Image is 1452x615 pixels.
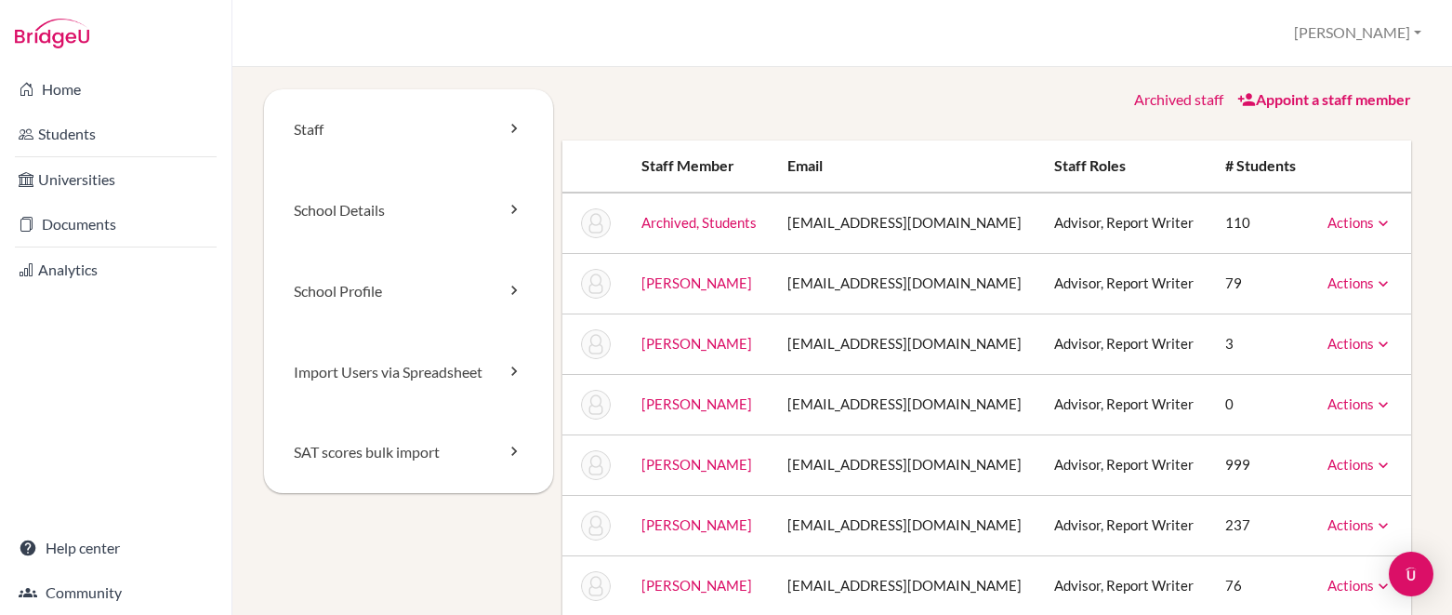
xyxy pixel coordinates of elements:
a: Actions [1327,516,1393,533]
td: [EMAIL_ADDRESS][DOMAIN_NAME] [772,253,1039,314]
th: Staff member [627,140,773,193]
td: Advisor, Report Writer [1039,435,1210,495]
td: 3 [1210,314,1312,374]
a: [PERSON_NAME] [641,335,752,352]
td: Advisor, Report Writer [1039,193,1210,254]
td: Advisor, Report Writer [1039,253,1210,314]
a: [PERSON_NAME] [641,274,752,291]
a: Appoint a staff member [1237,90,1411,108]
a: SAT scores bulk import [264,412,553,493]
a: Actions [1327,395,1393,412]
a: [PERSON_NAME] [641,456,752,473]
img: Bridge-U [15,19,89,48]
a: Staff [264,89,553,170]
td: Advisor, Report Writer [1039,495,1210,555]
a: Documents [4,206,228,243]
td: 999 [1210,435,1312,495]
a: Help center [4,529,228,567]
a: [PERSON_NAME] [641,516,752,533]
th: # students [1210,140,1312,193]
a: Actions [1327,274,1393,291]
div: Open Intercom Messenger [1389,552,1433,596]
a: [PERSON_NAME] [641,395,752,412]
td: 237 [1210,495,1312,555]
a: Archived staff [1134,90,1223,108]
a: Archived, Students [641,214,757,231]
img: Kari Hurley [581,329,611,359]
a: Home [4,71,228,108]
td: [EMAIL_ADDRESS][DOMAIN_NAME] [772,495,1039,555]
a: Community [4,574,228,611]
td: Advisor, Report Writer [1039,374,1210,435]
img: Jenna Burden [581,269,611,299]
a: Students [4,115,228,153]
a: Import Users via Spreadsheet [264,332,553,413]
a: School Details [264,170,553,251]
td: [EMAIL_ADDRESS][DOMAIN_NAME] [772,193,1039,254]
th: Staff roles [1039,140,1210,193]
a: Actions [1327,456,1393,473]
a: Analytics [4,251,228,288]
img: Jessica Sabo [581,390,611,420]
img: Students Archived [581,208,611,238]
td: [EMAIL_ADDRESS][DOMAIN_NAME] [772,374,1039,435]
a: School Profile [264,251,553,332]
img: Alanisse Williams [581,511,611,541]
a: Actions [1327,577,1393,594]
a: Universities [4,161,228,198]
a: [PERSON_NAME] [641,577,752,594]
a: Actions [1327,214,1393,231]
img: Karyn Smith [581,450,611,480]
img: John Yanke [581,571,611,601]
td: 110 [1210,193,1312,254]
td: 0 [1210,374,1312,435]
td: Advisor, Report Writer [1039,314,1210,374]
button: [PERSON_NAME] [1286,16,1430,50]
td: [EMAIL_ADDRESS][DOMAIN_NAME] [772,314,1039,374]
td: 79 [1210,253,1312,314]
th: Email [772,140,1039,193]
a: Actions [1327,335,1393,352]
td: [EMAIL_ADDRESS][DOMAIN_NAME] [772,435,1039,495]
